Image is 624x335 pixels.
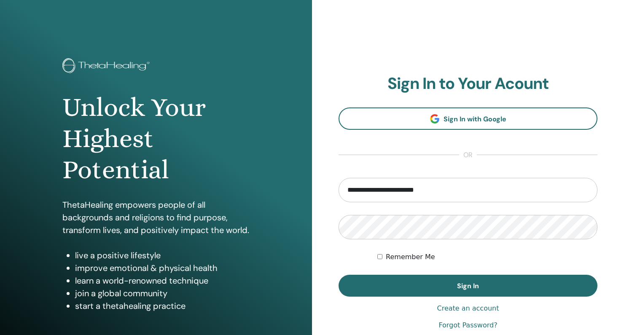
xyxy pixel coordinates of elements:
[75,249,249,262] li: live a positive lifestyle
[62,92,249,186] h1: Unlock Your Highest Potential
[444,115,506,123] span: Sign In with Google
[437,303,499,314] a: Create an account
[459,150,477,160] span: or
[339,275,597,297] button: Sign In
[377,252,597,262] div: Keep me authenticated indefinitely or until I manually logout
[75,300,249,312] li: start a thetahealing practice
[62,198,249,236] p: ThetaHealing empowers people of all backgrounds and religions to find purpose, transform lives, a...
[339,74,597,94] h2: Sign In to Your Acount
[75,274,249,287] li: learn a world-renowned technique
[75,287,249,300] li: join a global community
[339,107,597,130] a: Sign In with Google
[438,320,497,330] a: Forgot Password?
[457,281,479,290] span: Sign In
[75,262,249,274] li: improve emotional & physical health
[386,252,435,262] label: Remember Me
